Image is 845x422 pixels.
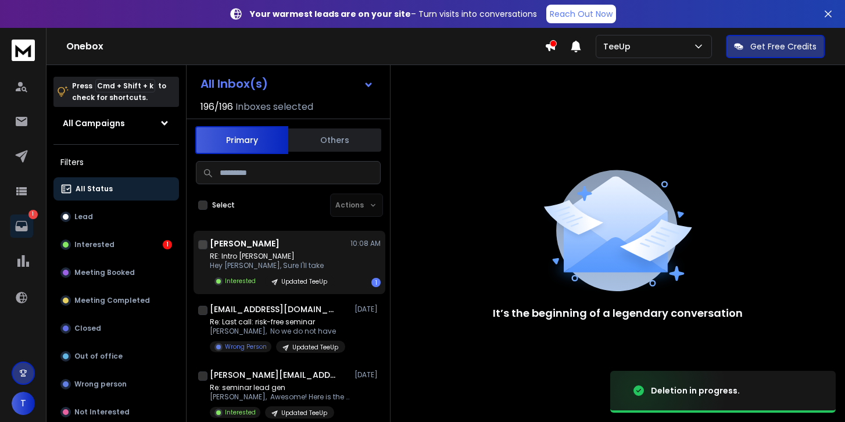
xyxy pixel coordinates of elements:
[225,342,267,351] p: Wrong Person
[350,239,381,248] p: 10:08 AM
[53,154,179,170] h3: Filters
[250,8,537,20] p: – Turn visits into conversations
[750,41,817,52] p: Get Free Credits
[371,278,381,287] div: 1
[210,317,345,327] p: Re: Last call: risk-free seminar
[74,380,127,389] p: Wrong person
[210,252,334,261] p: RE: Intro [PERSON_NAME]
[200,100,233,114] span: 196 / 196
[210,303,338,315] h1: [EMAIL_ADDRESS][DOMAIN_NAME]
[53,112,179,135] button: All Campaigns
[63,117,125,129] h1: All Campaigns
[66,40,545,53] h1: Onebox
[74,268,135,277] p: Meeting Booked
[235,100,313,114] h3: Inboxes selected
[72,80,166,103] p: Press to check for shortcuts.
[53,289,179,312] button: Meeting Completed
[74,296,150,305] p: Meeting Completed
[53,233,179,256] button: Interested1
[12,392,35,415] button: T
[250,8,411,20] strong: Your warmest leads are on your site
[195,126,288,154] button: Primary
[200,78,268,90] h1: All Inbox(s)
[603,41,635,52] p: TeeUp
[53,205,179,228] button: Lead
[292,343,338,352] p: Updated TeeUp
[210,383,349,392] p: Re: seminar lead gen
[355,370,381,380] p: [DATE]
[74,212,93,221] p: Lead
[212,201,235,210] label: Select
[53,345,179,368] button: Out of office
[550,8,613,20] p: Reach Out Now
[191,72,383,95] button: All Inbox(s)
[53,261,179,284] button: Meeting Booked
[210,369,338,381] h1: [PERSON_NAME][EMAIL_ADDRESS][PERSON_NAME][DOMAIN_NAME]
[281,409,327,417] p: Updated TeeUp
[53,317,179,340] button: Closed
[355,305,381,314] p: [DATE]
[210,261,334,270] p: Hey [PERSON_NAME], Sure I'll take
[53,373,179,396] button: Wrong person
[210,327,345,336] p: [PERSON_NAME], No we do not have
[210,392,349,402] p: [PERSON_NAME], Awesome! Here is the video [[URL][DOMAIN_NAME]] I
[726,35,825,58] button: Get Free Credits
[281,277,327,286] p: Updated TeeUp
[76,184,113,194] p: All Status
[74,240,114,249] p: Interested
[95,79,155,92] span: Cmd + Shift + k
[651,385,740,396] div: Deletion in progress.
[53,177,179,201] button: All Status
[74,352,123,361] p: Out of office
[74,407,130,417] p: Not Interested
[493,305,743,321] p: It’s the beginning of a legendary conversation
[210,238,280,249] h1: [PERSON_NAME]
[163,240,172,249] div: 1
[225,408,256,417] p: Interested
[288,127,381,153] button: Others
[546,5,616,23] a: Reach Out Now
[28,210,38,219] p: 1
[225,277,256,285] p: Interested
[12,40,35,61] img: logo
[74,324,101,333] p: Closed
[10,214,33,238] a: 1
